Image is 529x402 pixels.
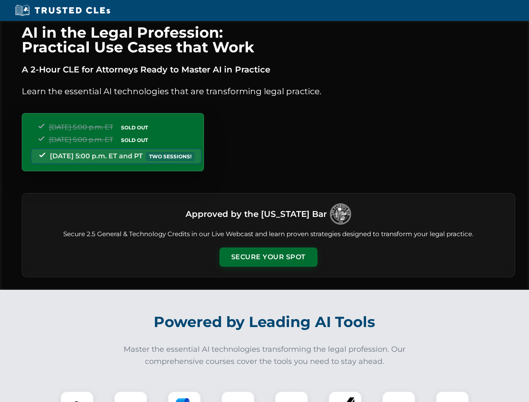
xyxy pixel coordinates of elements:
img: Logo [330,204,351,224]
h1: AI in the Legal Profession: Practical Use Cases that Work [22,25,515,54]
img: Trusted CLEs [13,4,113,17]
span: SOLD OUT [118,123,151,132]
span: [DATE] 5:00 p.m. ET [49,123,113,131]
p: A 2-Hour CLE for Attorneys Ready to Master AI in Practice [22,63,515,76]
button: Secure Your Spot [219,247,317,267]
h3: Approved by the [US_STATE] Bar [186,206,327,222]
p: Master the essential AI technologies transforming the legal profession. Our comprehensive courses... [118,343,411,368]
span: [DATE] 5:00 p.m. ET [49,136,113,144]
p: Secure 2.5 General & Technology Credits in our Live Webcast and learn proven strategies designed ... [32,229,505,239]
span: SOLD OUT [118,136,151,144]
h2: Powered by Leading AI Tools [33,307,497,337]
p: Learn the essential AI technologies that are transforming legal practice. [22,85,515,98]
